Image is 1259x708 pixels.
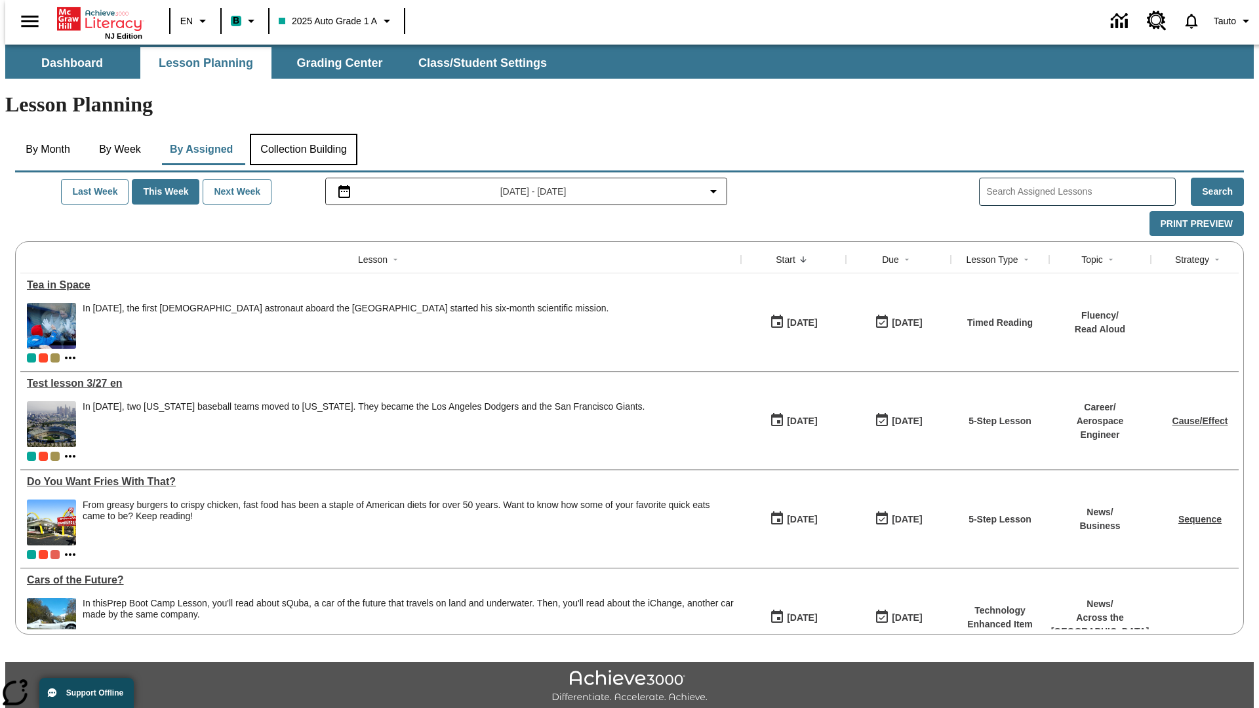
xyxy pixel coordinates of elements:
[27,550,36,559] div: Current Class
[706,184,721,199] svg: Collapse Date Range Filter
[1075,309,1125,323] p: Fluency /
[159,56,253,71] span: Lesson Planning
[83,500,734,522] div: From greasy burgers to crispy chicken, fast food has been a staple of American diets for over 50 ...
[27,476,734,488] div: Do You Want Fries With That?
[273,9,400,33] button: Class: 2025 Auto Grade 1 A, Select your class
[1209,9,1259,33] button: Profile/Settings
[61,179,129,205] button: Last Week
[62,448,78,464] button: Show more classes
[83,401,645,447] span: In 1958, two New York baseball teams moved to California. They became the Los Angeles Dodgers and...
[986,182,1175,201] input: Search Assigned Lessons
[27,476,734,488] a: Do You Want Fries With That?, Lessons
[5,92,1254,117] h1: Lesson Planning
[1079,505,1120,519] p: News /
[83,598,734,644] div: In this Prep Boot Camp Lesson, you'll read about sQuba, a car of the future that travels on land ...
[1056,401,1144,414] p: Career /
[870,310,927,335] button: 10/12/25: Last day the lesson can be accessed
[870,605,927,630] button: 08/01/26: Last day the lesson can be accessed
[892,610,922,626] div: [DATE]
[967,316,1033,330] p: Timed Reading
[279,14,377,28] span: 2025 Auto Grade 1 A
[50,452,60,461] div: 2025 Auto Grade 1
[1051,611,1149,639] p: Across the [GEOGRAPHIC_DATA]
[83,500,734,545] span: From greasy burgers to crispy chicken, fast food has been a staple of American diets for over 50 ...
[1172,416,1228,426] a: Cause/Effect
[50,353,60,363] div: 2025 Auto Grade 1
[105,32,142,40] span: NJ Edition
[27,401,76,447] img: Dodgers stadium.
[1081,253,1103,266] div: Topic
[7,47,138,79] button: Dashboard
[27,279,734,291] a: Tea in Space, Lessons
[1178,514,1222,524] a: Sequence
[274,47,405,79] button: Grading Center
[1103,3,1139,39] a: Data Center
[39,678,134,708] button: Support Offline
[787,413,817,429] div: [DATE]
[1175,253,1209,266] div: Strategy
[1018,252,1034,267] button: Sort
[957,604,1043,631] p: Technology Enhanced Item
[388,252,403,267] button: Sort
[1174,4,1209,38] a: Notifications
[870,507,927,532] button: 07/20/26: Last day the lesson can be accessed
[50,550,60,559] div: OL 2025 Auto Grade 2
[899,252,915,267] button: Sort
[27,303,76,349] img: An astronaut, the first from the United Kingdom to travel to the International Space Station, wav...
[776,253,795,266] div: Start
[27,574,734,586] div: Cars of the Future?
[870,408,927,433] button: 07/31/26: Last day the lesson can be accessed
[1149,211,1244,237] button: Print Preview
[41,56,103,71] span: Dashboard
[83,598,734,620] div: In this
[57,5,142,40] div: Home
[83,303,609,314] div: In [DATE], the first [DEMOGRAPHIC_DATA] astronaut aboard the [GEOGRAPHIC_DATA] started his six-mo...
[5,45,1254,79] div: SubNavbar
[27,452,36,461] div: Current Class
[27,574,734,586] a: Cars of the Future? , Lessons
[1214,14,1236,28] span: Tauto
[83,401,645,412] div: In [DATE], two [US_STATE] baseball teams moved to [US_STATE]. They became the Los Angeles Dodgers...
[15,134,81,165] button: By Month
[5,47,559,79] div: SubNavbar
[765,605,822,630] button: 07/01/25: First time the lesson was available
[765,507,822,532] button: 07/14/25: First time the lesson was available
[966,253,1018,266] div: Lesson Type
[795,252,811,267] button: Sort
[1075,323,1125,336] p: Read Aloud
[39,550,48,559] span: Test 1
[27,378,734,389] a: Test lesson 3/27 en, Lessons
[39,353,48,363] div: Test 1
[551,670,708,703] img: Achieve3000 Differentiate Accelerate Achieve
[132,179,199,205] button: This Week
[27,500,76,545] img: One of the first McDonald's stores, with the iconic red sign and golden arches.
[27,353,36,363] div: Current Class
[27,598,76,644] img: High-tech automobile treading water.
[62,547,78,562] button: Show more classes
[27,378,734,389] div: Test lesson 3/27 en
[1051,597,1149,611] p: News /
[882,253,899,266] div: Due
[1103,252,1119,267] button: Sort
[174,9,216,33] button: Language: EN, Select a language
[787,315,817,331] div: [DATE]
[250,134,357,165] button: Collection Building
[39,452,48,461] span: Test 1
[787,511,817,528] div: [DATE]
[408,47,557,79] button: Class/Student Settings
[787,610,817,626] div: [DATE]
[159,134,243,165] button: By Assigned
[969,414,1031,428] p: 5-Step Lesson
[358,253,388,266] div: Lesson
[57,6,142,32] a: Home
[83,303,609,349] div: In December 2015, the first British astronaut aboard the International Space Station started his ...
[1079,519,1120,533] p: Business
